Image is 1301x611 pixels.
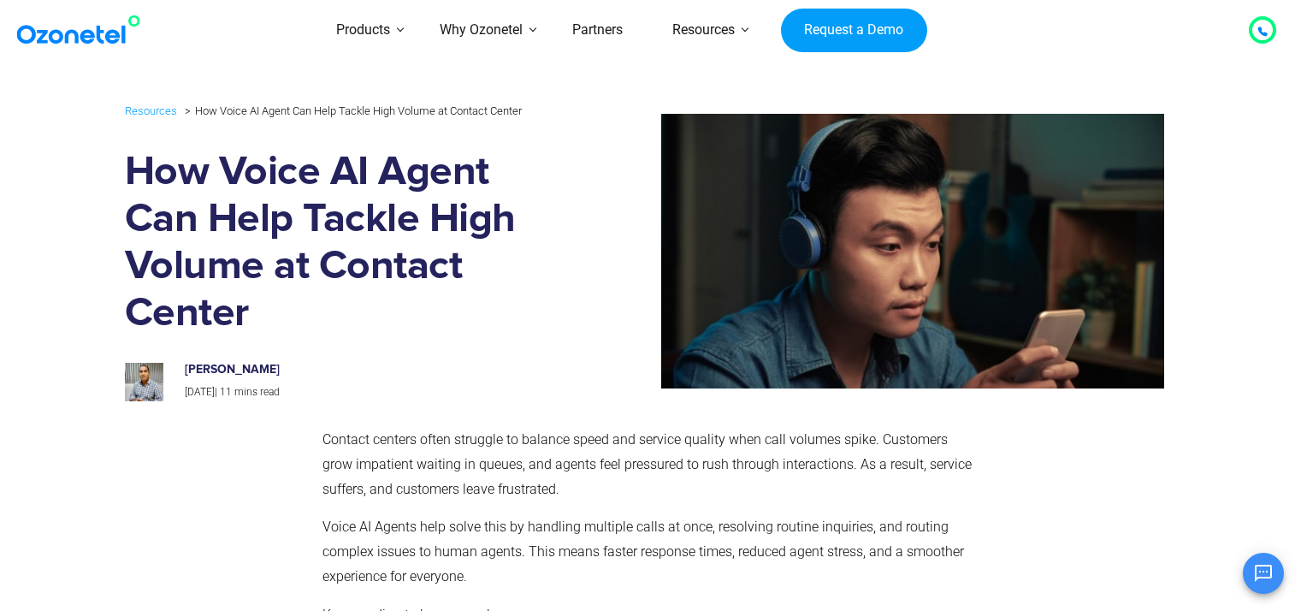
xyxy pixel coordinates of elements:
[322,428,972,501] p: Contact centers often struggle to balance speed and service quality when call volumes spike. Cust...
[185,383,546,402] p: |
[125,149,564,337] h1: How Voice AI Agent Can Help Tackle High Volume at Contact Center
[234,386,280,398] span: mins read
[185,386,215,398] span: [DATE]
[220,386,232,398] span: 11
[180,100,522,122] li: How Voice AI Agent Can Help Tackle High Volume at Contact Center
[1243,553,1284,594] button: Open chat
[185,363,546,377] h6: [PERSON_NAME]
[125,101,177,121] a: Resources
[322,515,972,589] p: Voice AI Agents help solve this by handling multiple calls at once, resolving routine inquiries, ...
[781,9,927,53] a: Request a Demo
[125,363,163,401] img: prashanth-kancherla_avatar_1-200x200.jpeg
